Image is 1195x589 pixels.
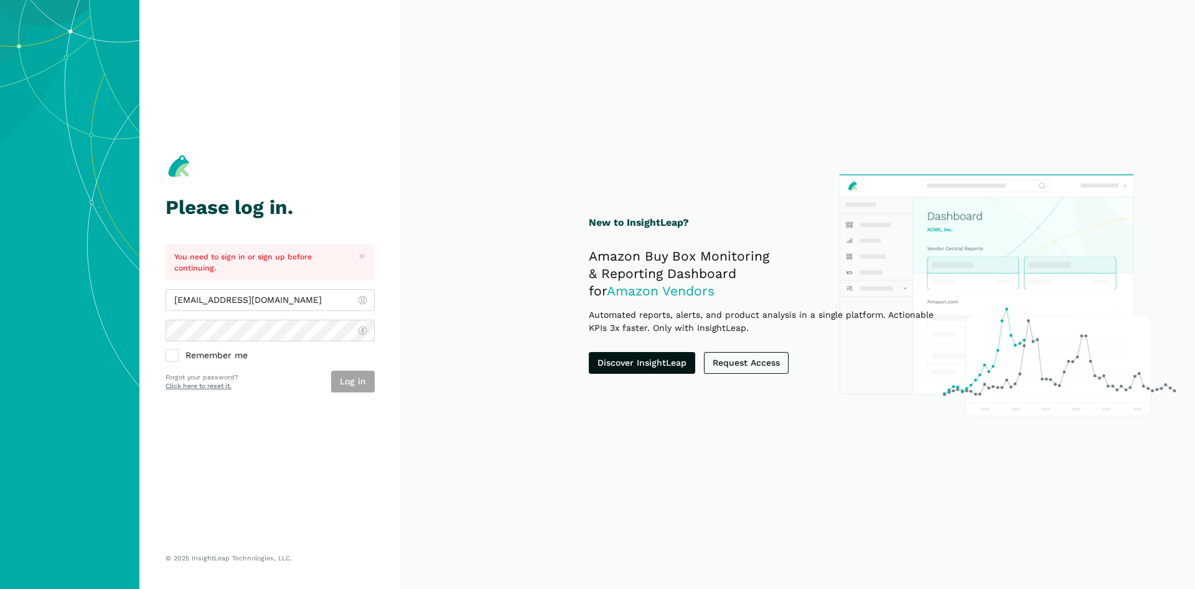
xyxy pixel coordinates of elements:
[833,168,1181,422] img: InsightLeap Product
[166,554,375,563] p: © 2025 InsightLeap Technologies, LLC.
[166,197,375,218] h1: Please log in.
[166,350,375,362] label: Remember me
[174,251,345,274] p: You need to sign in or sign up before continuing.
[166,373,238,383] p: Forgot your password?
[589,308,953,335] p: Automated reports, alerts, and product analysis in a single platform. Actionable KPIs 3x faster. ...
[354,249,370,264] button: Close
[704,352,789,374] a: Request Access
[166,289,375,311] input: admin@insightleap.com
[589,248,953,300] h2: Amazon Buy Box Monitoring & Reporting Dashboard for
[589,215,953,231] h1: New to InsightLeap?
[589,352,695,374] a: Discover InsightLeap
[166,382,232,390] a: Click here to reset it.
[607,283,715,299] span: Amazon Vendors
